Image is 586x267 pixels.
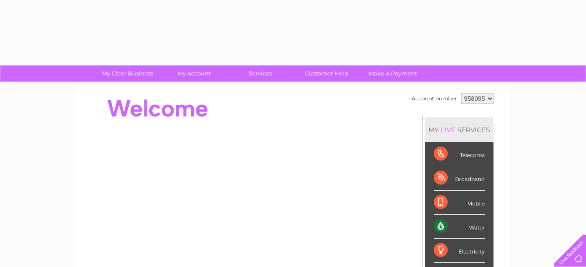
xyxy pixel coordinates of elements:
div: Electricity [434,239,485,263]
div: Broadband [434,166,485,190]
a: Make A Payment [357,65,429,82]
a: Services [224,65,296,82]
td: Account number [409,91,459,106]
div: Mobile [434,191,485,215]
div: Water [434,215,485,239]
div: LIVE [439,126,457,134]
a: Customer Help [291,65,363,82]
div: Telecoms [434,142,485,166]
a: My Account [158,65,230,82]
a: My Clear Business [92,65,164,82]
div: MY SERVICES [425,117,493,142]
